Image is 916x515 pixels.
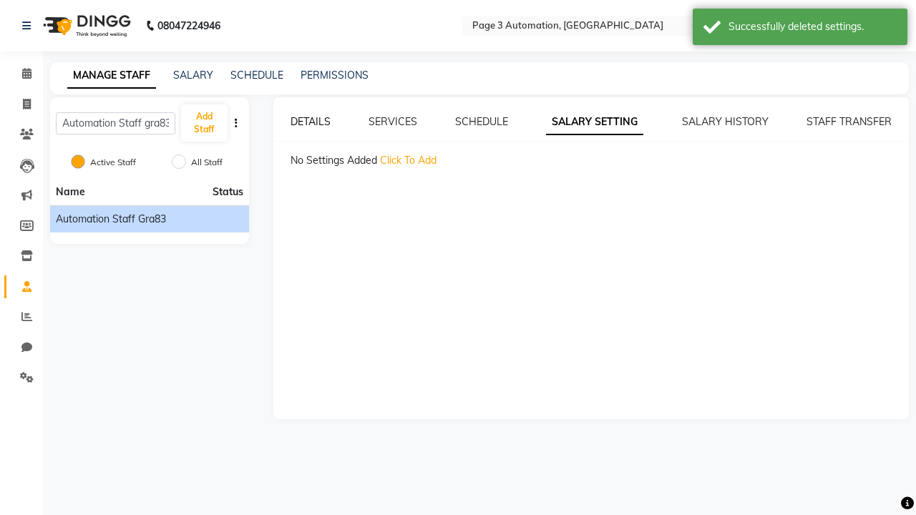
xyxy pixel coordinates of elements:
span: Click To Add [380,154,437,167]
input: Search Staff [56,112,175,134]
button: Add Staff [181,104,228,142]
span: Status [213,185,243,200]
a: MANAGE STAFF [67,63,156,89]
label: All Staff [191,156,223,169]
a: SALARY HISTORY [682,115,769,128]
a: SALARY SETTING [546,109,643,135]
img: logo [36,6,135,46]
a: SERVICES [369,115,417,128]
span: Name [56,185,85,198]
a: STAFF TRANSFER [807,115,892,128]
a: DETAILS [291,115,331,128]
div: Successfully deleted settings. [729,19,897,34]
a: SALARY [173,69,213,82]
b: 08047224946 [157,6,220,46]
a: SCHEDULE [230,69,283,82]
a: SCHEDULE [455,115,508,128]
label: Active Staff [90,156,136,169]
span: No Settings Added [291,154,377,167]
span: Automation Staff gra83 [56,212,166,227]
a: PERMISSIONS [301,69,369,82]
